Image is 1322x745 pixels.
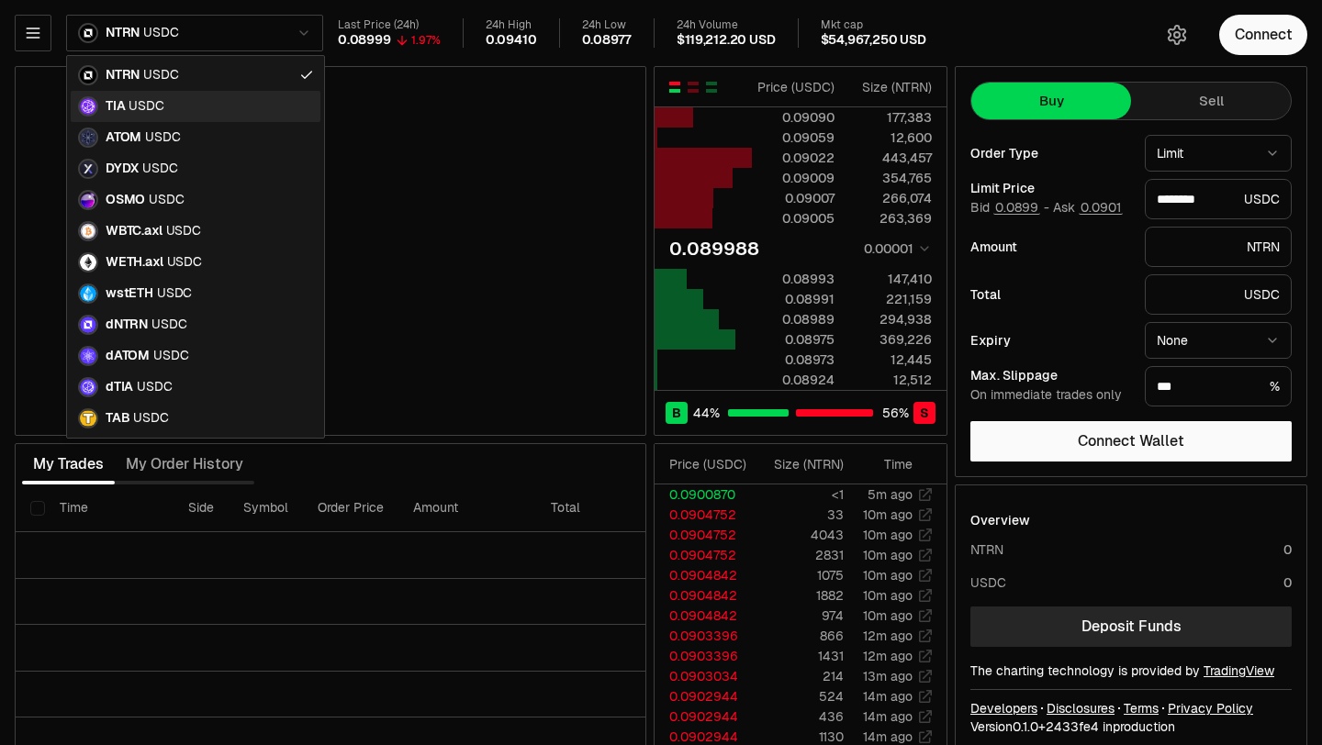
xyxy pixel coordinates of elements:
[106,348,150,364] span: dATOM
[143,67,178,83] span: USDC
[78,377,98,397] img: dTIA.svg
[78,159,98,179] img: dydx.png
[167,254,202,271] span: USDC
[78,96,98,117] img: celestia.png
[151,317,186,333] span: USDC
[106,379,133,395] span: dTIA
[149,192,184,208] span: USDC
[106,161,139,177] span: DYDX
[129,98,163,115] span: USDC
[106,285,153,302] span: wstETH
[78,315,98,335] img: dNTRN.svg
[78,65,98,85] img: ntrn.png
[106,410,129,427] span: TAB
[145,129,180,146] span: USDC
[106,129,141,146] span: ATOM
[137,379,172,395] span: USDC
[106,192,145,208] span: OSMO
[78,128,98,148] img: atom.png
[78,221,98,241] img: wbtc.png
[106,254,163,271] span: WETH.axl
[78,346,98,366] img: dATOM.svg
[153,348,188,364] span: USDC
[106,223,162,239] span: WBTC.axl
[142,161,177,177] span: USDC
[133,410,168,427] span: USDC
[157,285,192,302] span: USDC
[106,98,125,115] span: TIA
[78,190,98,210] img: osmo.png
[166,223,201,239] span: USDC
[78,408,98,428] img: TAB.png
[106,317,148,333] span: dNTRN
[78,252,98,272] img: eth-white.png
[106,67,140,83] span: NTRN
[78,284,98,304] img: wsteth.svg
